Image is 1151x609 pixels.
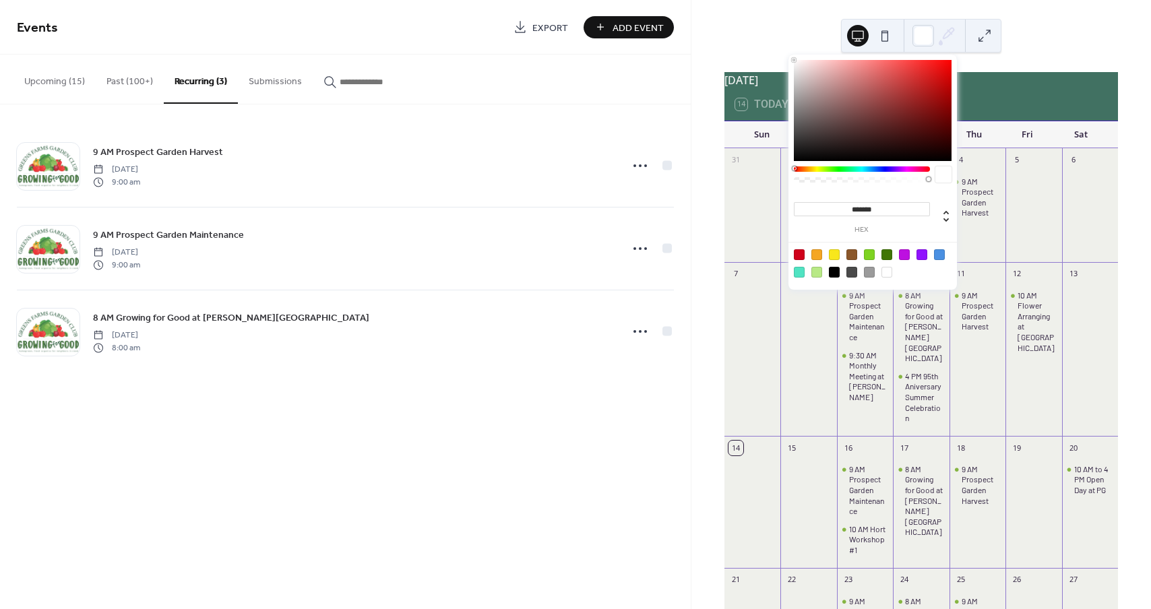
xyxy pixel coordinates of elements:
label: hex [794,226,930,234]
a: 9 AM Prospect Garden Harvest [93,144,223,160]
div: #FFFFFF [881,267,892,278]
div: #4A90E2 [934,249,945,260]
div: 23 [841,573,856,587]
div: 8 AM Growing for Good at [PERSON_NAME][GEOGRAPHIC_DATA] [905,464,943,538]
div: 10 AM to 4 PM Open Day at PG [1074,464,1113,496]
div: 9 AM Prospect Garden Maintenance [849,464,888,517]
div: 1 [784,153,799,168]
div: #000000 [829,267,840,278]
span: [DATE] [93,329,140,342]
div: 9 AM Prospect Garden Harvest [962,177,1000,218]
div: #B8E986 [811,267,822,278]
button: Recurring (3) [164,55,238,104]
div: 9 AM Prospect Garden Maintenance [837,464,893,517]
a: Export [503,16,578,38]
div: 14 [728,441,743,455]
div: Sat [1054,121,1107,148]
span: [DATE] [93,247,140,259]
div: #50E3C2 [794,267,805,278]
button: Upcoming (15) [13,55,96,102]
div: 9 AM Prospect Garden Maintenance [849,290,888,343]
div: 10 AM Flower Arranging at [GEOGRAPHIC_DATA] [1018,290,1056,354]
div: 11 [954,267,968,282]
div: 4 [954,153,968,168]
div: 4 PM 95th Aniversary Summer Celebration [905,371,943,424]
span: 8 AM Growing for Good at [PERSON_NAME][GEOGRAPHIC_DATA] [93,311,369,325]
div: 9 AM Prospect Garden Harvest [950,464,1005,506]
div: #7ED321 [864,249,875,260]
div: #9B9B9B [864,267,875,278]
div: 8 AM Growing for Good at [PERSON_NAME][GEOGRAPHIC_DATA] [905,290,943,364]
span: Events [17,15,58,41]
div: 20 [1066,441,1081,455]
span: 9:00 am [93,176,140,188]
div: 9 AM Prospect Garden Harvest [962,464,1000,506]
div: Thu [947,121,1001,148]
div: 15 [784,441,799,455]
div: 12 [1009,267,1024,282]
div: #417505 [881,249,892,260]
div: 19 [1009,441,1024,455]
div: 26 [1009,573,1024,587]
div: 7 [728,267,743,282]
div: 18 [954,441,968,455]
div: 10 AM Flower Arranging at WTF [1005,290,1061,354]
span: [DATE] [93,164,140,176]
div: [DATE] [724,72,1118,88]
div: 9 AM Prospect Garden Maintenance [837,290,893,343]
span: 8:00 am [93,342,140,354]
button: Add Event [584,16,674,38]
span: 9 AM Prospect Garden Harvest [93,146,223,160]
div: #F5A623 [811,249,822,260]
span: Add Event [613,21,664,35]
div: 31 [728,153,743,168]
div: 8 AM Growing for Good at Wakeman Town Farm [893,464,949,538]
span: 9:00 am [93,259,140,271]
div: 22 [784,573,799,587]
div: 21 [728,573,743,587]
div: #F8E71C [829,249,840,260]
div: #BD10E0 [899,249,910,260]
div: 9 AM Prospect Garden Harvest [962,290,1000,332]
div: 9:30 AM Monthly Meeting at [PERSON_NAME] [849,350,888,403]
div: 5 [1009,153,1024,168]
div: 13 [1066,267,1081,282]
div: Sun [735,121,788,148]
div: 16 [841,441,856,455]
div: 6 [1066,153,1081,168]
div: #4A4A4A [846,267,857,278]
div: 10 AM Hort Workshop #1 [849,524,888,556]
div: 17 [897,441,912,455]
div: 8 [784,267,799,282]
div: 9 AM Prospect Garden Harvest [950,290,1005,332]
div: #8B572A [846,249,857,260]
div: 9:30 AM Monthly Meeting at Oliver's [837,350,893,403]
div: 10 AM Hort Workshop #1 [837,524,893,556]
div: 25 [954,573,968,587]
div: 10 AM to 4 PM Open Day at PG [1062,464,1118,496]
div: #D0021B [794,249,805,260]
div: 24 [897,573,912,587]
div: #9013FE [916,249,927,260]
a: 8 AM Growing for Good at [PERSON_NAME][GEOGRAPHIC_DATA] [93,310,369,325]
button: Submissions [238,55,313,102]
div: Fri [1001,121,1054,148]
span: Export [532,21,568,35]
a: 9 AM Prospect Garden Maintenance [93,227,244,243]
button: Past (100+) [96,55,164,102]
span: 9 AM Prospect Garden Maintenance [93,228,244,243]
div: 4 PM 95th Aniversary Summer Celebration [893,371,949,424]
div: 9 AM Prospect Garden Harvest [950,177,1005,218]
div: 8 AM Growing for Good at Wakeman Town Farm [893,290,949,364]
div: 27 [1066,573,1081,587]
